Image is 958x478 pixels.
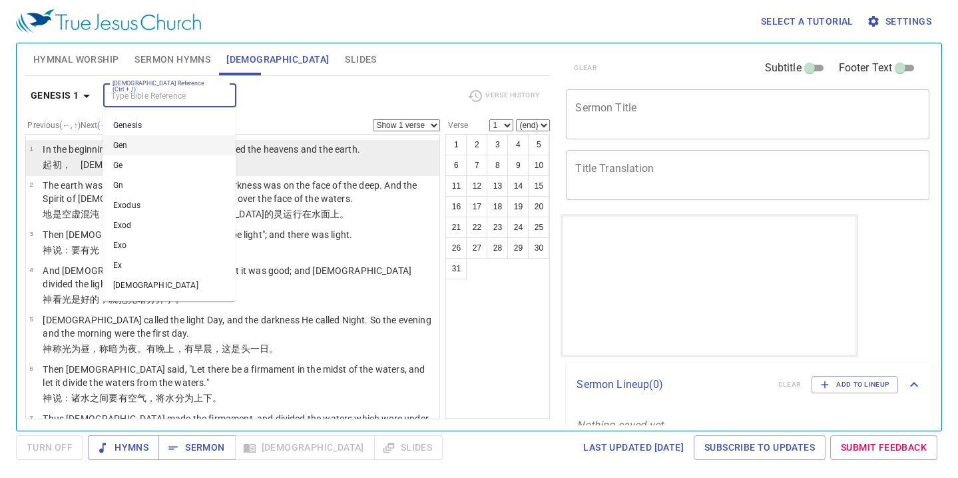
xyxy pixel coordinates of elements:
button: 10 [528,155,549,176]
wh4325: 面 [321,209,349,219]
div: Sermon Lineup(0)clearAdd to Lineup [566,363,933,407]
wh2896: ，就把光 [99,294,184,305]
wh430: 说 [53,245,156,255]
wh3915: 。有晚上 [137,343,278,354]
p: Then [DEMOGRAPHIC_DATA] said, "Let there be light"; and there was light. [43,228,352,241]
span: Subtitle [765,60,802,76]
button: 31 [445,258,467,279]
wh776: 是 [53,209,350,219]
label: Previous (←, ↑) Next (→, ↓) [27,121,119,129]
wh7549: ，将水 [146,393,222,403]
wh5921: 。 [340,209,349,219]
button: 1 [445,134,467,155]
wh7220: 光 [62,294,184,305]
p: 神 [43,391,435,405]
a: Last updated [DATE] [578,435,689,460]
span: Add to Lineup [820,379,889,391]
wh430: 称 [53,343,279,354]
button: 11 [445,175,467,197]
a: Subscribe to Updates [694,435,826,460]
button: Hymns [88,435,159,460]
p: 神 [43,342,435,355]
span: Hymnal Worship [33,51,119,68]
span: Subscribe to Updates [704,439,815,456]
wh6440: 黑暗 [128,209,350,219]
button: 17 [466,196,487,217]
wh1961: 空虚 [62,209,350,219]
wh430: 的灵 [264,209,349,219]
li: Gen [103,135,236,155]
span: 5 [29,315,33,323]
wh7121: 暗 [109,343,278,354]
button: 13 [487,175,508,197]
span: Footer Text [839,60,893,76]
button: 18 [487,196,508,217]
li: Lev [103,295,236,315]
wh259: 日 [260,343,278,354]
wh7121: 光 [62,343,279,354]
span: Submit Feedback [841,439,927,456]
p: And [DEMOGRAPHIC_DATA] saw the light, that it was good; and [DEMOGRAPHIC_DATA] divided the light ... [43,264,435,291]
button: Genesis 1 [25,83,101,108]
span: 7 [29,414,33,421]
li: Exod [103,215,236,235]
wh2822: 为夜 [119,343,279,354]
wh3117: ，称 [90,343,278,354]
p: 神 [43,293,435,306]
wh1242: ，这是头一 [212,343,278,354]
p: The earth was without form, and void; and darkness was on the face of the deep. And the Spirit of... [43,179,435,205]
button: 3 [487,134,508,155]
li: Genesis [103,115,236,135]
i: Nothing saved yet [577,419,663,431]
button: Select a tutorial [756,9,859,34]
button: 23 [487,217,508,238]
wh2822: ； [DEMOGRAPHIC_DATA] [146,209,349,219]
button: 19 [507,196,529,217]
button: 25 [528,217,549,238]
wh8432: 要有空气 [109,393,222,403]
p: Then [DEMOGRAPHIC_DATA] said, "Let there be a firmament in the midst of the waters, and let it di... [43,363,435,389]
li: Ex [103,255,236,275]
wh430: 说 [53,393,222,403]
p: In the beginning [DEMOGRAPHIC_DATA] created the heavens and the earth. [43,143,360,156]
button: 15 [528,175,549,197]
p: 神 [43,243,352,257]
button: 16 [445,196,467,217]
wh8414: 混沌 [81,209,350,219]
button: 26 [445,237,467,259]
button: Add to Lineup [812,376,898,393]
wh559: ：要有 [62,245,156,255]
span: 3 [29,230,33,237]
p: 地 [43,207,435,221]
wh7225: ， [DEMOGRAPHIC_DATA] [62,159,227,170]
button: 5 [528,134,549,155]
span: Select a tutorial [761,13,853,30]
button: 14 [507,175,529,197]
wh1961: 光 [90,245,156,255]
span: [DEMOGRAPHIC_DATA] [226,51,329,68]
button: 20 [528,196,549,217]
span: 1 [29,145,33,152]
span: Hymns [99,439,148,456]
button: 29 [507,237,529,259]
wh216: 是好的 [71,294,184,305]
button: 28 [487,237,508,259]
span: Sermon [169,439,224,456]
wh914: 为上下。 [184,393,222,403]
span: 4 [29,266,33,273]
span: Slides [345,51,376,68]
wh430: 看 [53,294,184,305]
li: Ge [103,155,236,175]
li: Exo [103,235,236,255]
wh922: ，渊 [99,209,349,219]
b: Genesis 1 [31,87,79,104]
input: Type Bible Reference [107,88,210,103]
wh6440: 上 [330,209,349,219]
wh4325: 分 [175,393,222,403]
button: 6 [445,155,467,176]
wh6153: ，有早晨 [175,343,279,354]
wh216: 为昼 [71,343,278,354]
button: 8 [487,155,508,176]
wh7307: 运行 [283,209,349,219]
button: 7 [466,155,487,176]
